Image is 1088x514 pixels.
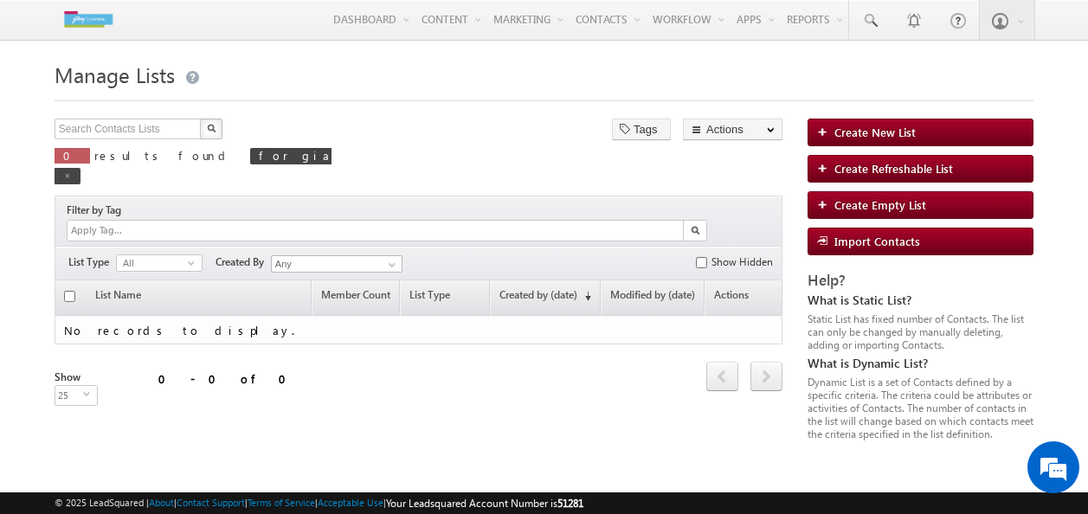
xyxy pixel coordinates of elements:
div: Dynamic List is a set of Contacts defined by a specific criteria. The criteria could be attribute... [808,376,1033,440]
input: Type to Search [271,255,402,273]
img: Custom Logo [55,4,122,35]
a: Modified by (date) [602,282,704,315]
div: Filter by Tag [67,201,127,220]
img: add_icon.png [817,199,834,209]
img: Search [691,226,699,235]
img: Search [207,124,216,132]
a: About [149,497,174,508]
a: List Type [401,282,488,315]
span: Your Leadsquared Account Number is [386,497,583,510]
div: What is Dynamic List? [808,356,1033,371]
span: next [750,362,782,391]
div: Static List has fixed number of Contacts. The list can only be changed by manually deleting, addi... [808,312,1033,351]
span: © 2025 LeadSquared | | | | | [55,495,583,511]
a: Show All Items [379,256,401,273]
a: Acceptable Use [318,497,383,508]
a: Import Contacts [808,228,1033,255]
button: Tags [612,119,671,140]
span: Created By [216,254,271,270]
span: Manage Lists [55,61,175,88]
span: Create Refreshable List [834,161,953,176]
span: results found [94,148,232,163]
a: Created by (date)(sorted descending) [491,282,600,315]
span: select [83,390,97,398]
span: 51281 [557,497,583,510]
a: Terms of Service [248,497,315,508]
input: Apply Tag... [69,223,172,238]
input: Check all records [64,291,75,302]
span: Create New List [834,125,916,139]
span: List Type [68,254,116,270]
img: import_icon.png [817,235,834,246]
span: 0 [63,148,81,163]
span: 25 [55,386,83,405]
span: prev [706,362,738,391]
span: All [117,255,188,271]
span: Import Contacts [834,234,920,248]
button: Actions [683,119,782,140]
a: List Name [87,282,150,315]
a: next [750,363,782,391]
div: What is Static List? [808,292,1033,308]
span: select [188,259,202,267]
div: Help? [808,273,1033,288]
span: Create Empty List [834,197,926,212]
span: for gia [259,148,332,163]
img: add_icon.png [817,163,834,173]
td: No records to display. [55,316,782,344]
div: 0 - 0 of 0 [158,369,297,389]
a: Contact Support [177,497,245,508]
a: Member Count [312,282,399,315]
label: Show Hidden [711,254,773,270]
span: (sorted descending) [577,289,591,303]
a: prev [706,363,738,391]
span: Actions [705,282,782,315]
img: add_icon.png [817,126,834,137]
div: Show [55,369,91,385]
